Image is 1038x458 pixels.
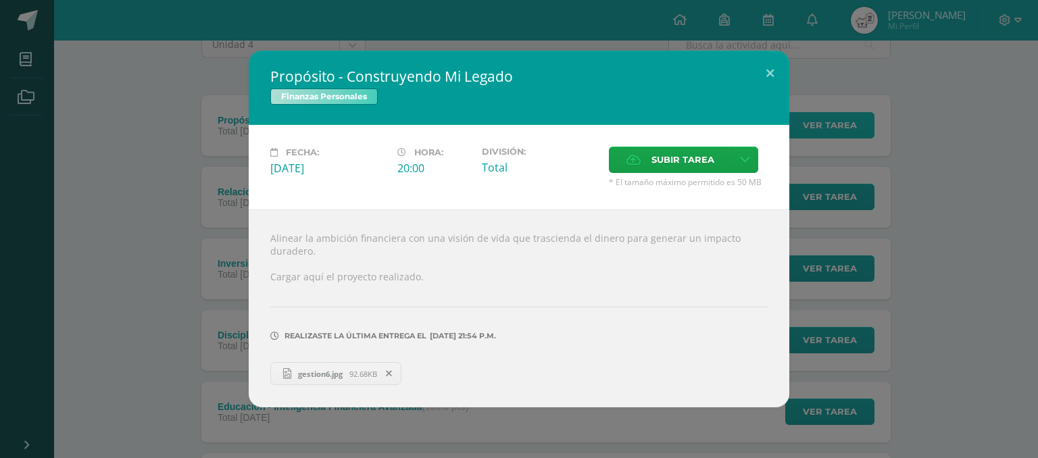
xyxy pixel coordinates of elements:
[651,147,714,172] span: Subir tarea
[609,176,768,188] span: * El tamaño máximo permitido es 50 MB
[270,67,768,86] h2: Propósito - Construyendo Mi Legado
[249,209,789,407] div: Alinear la ambición financiera con una visión de vida que trascienda el dinero para generar un im...
[397,161,471,176] div: 20:00
[270,161,387,176] div: [DATE]
[414,147,443,157] span: Hora:
[291,369,349,379] span: gestion6.jpg
[751,51,789,97] button: Close (Esc)
[378,366,401,381] span: Remover entrega
[270,362,401,385] a: gestion6.jpg 92.68KB
[482,147,598,157] label: División:
[285,331,426,340] span: Realizaste la última entrega el
[349,369,377,379] span: 92.68KB
[286,147,319,157] span: Fecha:
[270,88,378,105] span: Finanzas Personales
[482,160,598,175] div: Total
